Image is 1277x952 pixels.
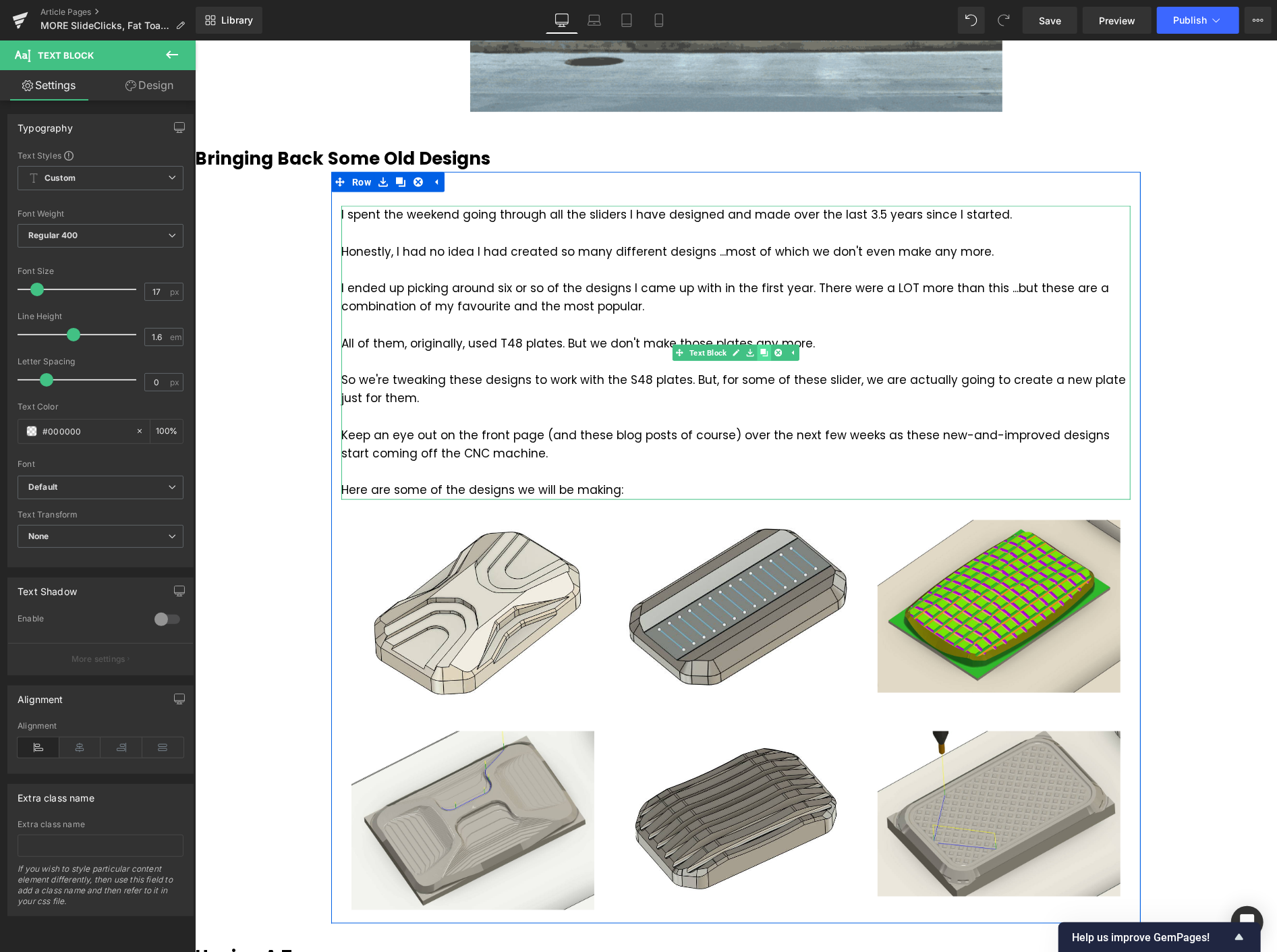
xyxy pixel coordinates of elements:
p: More settings [72,653,125,665]
span: Row [154,132,179,152]
div: All of them, originally, used T48 plates. But we don't make those plates any more. [146,294,936,312]
div: Text Styles [18,150,183,161]
div: Open Intercom Messenger [1231,906,1264,939]
span: Publish [1173,15,1207,26]
button: Show survey - Help us improve GemPages! [1072,929,1247,945]
i: Default [28,482,57,493]
a: Desktop [546,7,578,34]
b: Regular 400 [28,230,78,240]
button: Undo [958,7,985,34]
span: Library [221,14,253,26]
a: Mobile [643,7,675,34]
div: Font Size [18,267,183,276]
a: Laptop [578,7,611,34]
a: New Library [196,7,262,34]
a: Expand / Collapse [232,132,250,152]
div: Typography [18,115,73,134]
div: Enable [18,613,141,627]
b: None [28,531,49,541]
div: So we're tweaking these designs to work with the S48 plates. But, for some of these slider, we ar... [146,331,936,367]
button: More settings [8,643,193,675]
span: em [170,333,181,341]
div: I ended up picking around six or so of the designs I came up with in the first year. There were a... [146,239,936,275]
a: Save row [179,132,197,152]
div: Line Height [18,312,183,321]
div: Text Transform [18,510,183,520]
span: Text Block [492,304,534,320]
a: Design [101,70,198,101]
div: Extra class name [18,785,94,804]
div: % [150,420,183,443]
div: Keep an eye out on the front page (and these blog posts of course) over the next few weeks as the... [146,386,936,422]
div: Here are some of the designs we will be making: [146,441,936,459]
span: Help us improve GemPages! [1072,931,1231,944]
div: Honestly, I had no idea I had created so many different designs ...most of which we don't even ma... [146,202,936,221]
a: Save element [548,304,563,320]
div: I spent the weekend going through all the sliders I have designed and made over the last 3.5 year... [146,165,936,184]
input: Color [42,424,129,439]
a: Clone Row [197,132,215,152]
a: Expand / Collapse [590,304,604,320]
button: Redo [990,7,1017,34]
button: More [1245,7,1272,34]
div: Alignment [18,721,183,731]
span: px [170,287,181,296]
div: If you wish to style particular content element differently, then use this field to add a class n... [18,864,183,916]
span: px [170,378,181,387]
span: MORE SlideClicks, Fat Toads, ...and other cool stuff! [40,20,170,31]
div: Letter Spacing [18,357,183,366]
button: Publish [1157,7,1239,34]
div: Font [18,459,183,469]
a: Delete Element [576,304,590,320]
a: Clone Element [563,304,577,320]
span: Preview [1099,13,1135,28]
div: Text Shadow [18,578,77,597]
b: Custom [45,173,76,184]
a: Preview [1083,7,1152,34]
a: Remove Row [215,132,232,152]
div: Extra class name [18,820,183,829]
span: Text Block [38,50,94,61]
div: Font Weight [18,209,183,219]
a: Article Pages [40,7,196,18]
div: Alignment [18,686,63,705]
div: Text Color [18,402,183,412]
span: Save [1039,13,1061,28]
a: Tablet [611,7,643,34]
